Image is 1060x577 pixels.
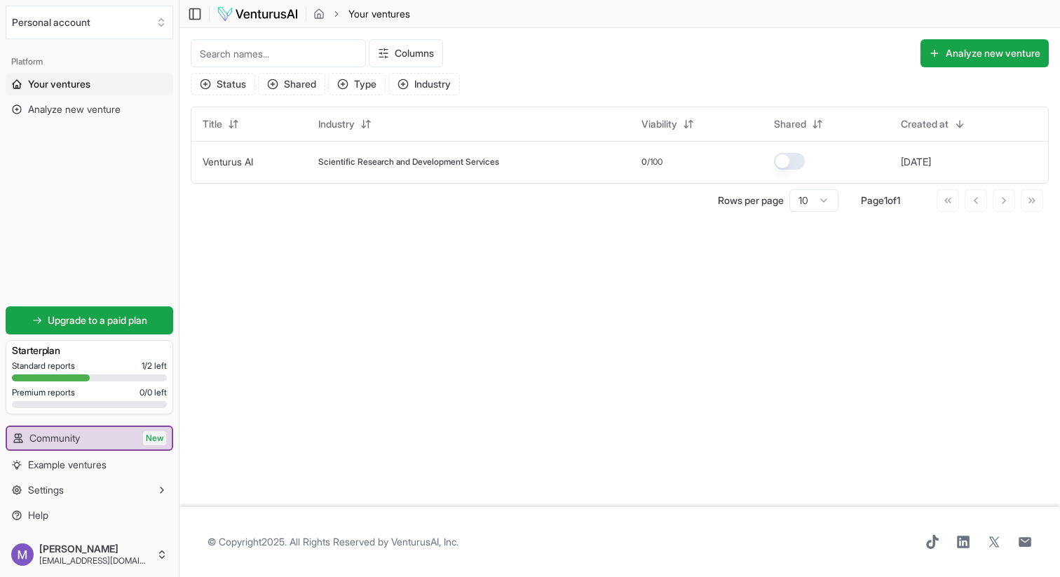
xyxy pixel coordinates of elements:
[39,543,151,555] span: [PERSON_NAME]
[328,73,386,95] button: Type
[28,77,90,91] span: Your ventures
[208,535,458,549] span: © Copyright 2025 . All Rights Reserved by .
[6,50,173,73] div: Platform
[369,39,443,67] button: Columns
[142,360,167,372] span: 1 / 2 left
[774,117,806,131] span: Shared
[318,156,499,168] span: Scientific Research and Development Services
[12,387,75,398] span: Premium reports
[884,194,888,206] span: 1
[28,483,64,497] span: Settings
[258,73,325,95] button: Shared
[348,7,410,21] span: Your ventures
[6,504,173,527] a: Help
[203,156,253,168] a: Venturus AI
[6,73,173,95] a: Your ventures
[12,360,75,372] span: Standard reports
[6,98,173,121] a: Analyze new venture
[28,508,48,522] span: Help
[897,194,900,206] span: 1
[143,431,166,445] span: New
[892,113,974,135] button: Created at
[28,102,121,116] span: Analyze new venture
[6,454,173,476] a: Example ventures
[888,194,897,206] span: of
[647,156,662,168] span: /100
[310,113,380,135] button: Industry
[861,194,884,206] span: Page
[766,113,831,135] button: Shared
[641,117,677,131] span: Viability
[920,39,1049,67] button: Analyze new venture
[29,431,80,445] span: Community
[203,155,253,169] button: Venturus AI
[313,7,410,21] nav: breadcrumb
[633,113,702,135] button: Viability
[7,427,172,449] a: CommunityNew
[191,39,366,67] input: Search names...
[48,313,147,327] span: Upgrade to a paid plan
[194,113,247,135] button: Title
[641,156,647,168] span: 0
[6,306,173,334] a: Upgrade to a paid plan
[203,117,222,131] span: Title
[718,194,784,208] p: Rows per page
[140,387,167,398] span: 0 / 0 left
[217,6,299,22] img: logo
[318,117,355,131] span: Industry
[28,458,107,472] span: Example ventures
[11,543,34,566] img: ACg8ocIGs9enC08pdqrgRYQzy93AN_z5eFmO7apLbzKGra1DOWxqgg=s96-c
[901,155,931,169] button: [DATE]
[39,555,151,566] span: [EMAIL_ADDRESS][DOMAIN_NAME]
[391,536,456,548] a: VenturusAI, Inc
[6,6,173,39] button: Select an organization
[388,73,460,95] button: Industry
[12,344,167,358] h3: Starter plan
[6,479,173,501] button: Settings
[6,538,173,571] button: [PERSON_NAME][EMAIL_ADDRESS][DOMAIN_NAME]
[191,73,255,95] button: Status
[901,117,949,131] span: Created at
